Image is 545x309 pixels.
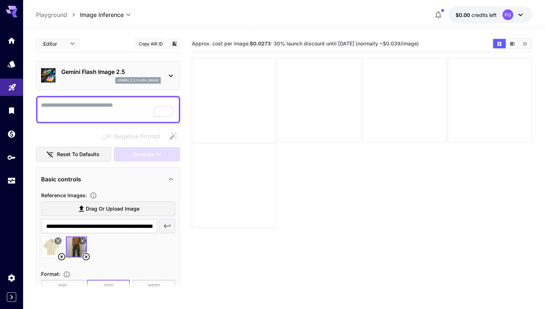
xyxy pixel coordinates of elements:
div: Usage [7,176,16,185]
button: Show images in video view [506,39,519,48]
button: $0.00FG [448,6,532,23]
p: gemini_2_5_flash_image [118,78,159,83]
button: Reset to defaults [36,147,111,162]
span: Negative Prompt [114,132,160,141]
span: Editor [43,40,66,48]
p: Gemini Flash Image 2.5 [61,67,161,76]
button: Add to library [171,39,178,48]
div: Home [7,36,16,45]
div: Basic controls [41,171,175,188]
div: Library [7,106,16,115]
span: credits left [471,12,497,18]
span: Reference Images : [41,192,87,198]
span: Image Inference [80,10,124,19]
button: Choose the file format for the output image. [60,271,73,278]
button: Upload a reference image to guide the result. This is needed for Image-to-Image or Inpainting. Su... [87,192,100,199]
span: Format : [41,271,60,277]
div: FG [502,9,513,20]
span: Drag or upload image [86,204,139,213]
span: Approx. cost per image: · 30% launch discount until [DATE] (normally ~$0.039/image) [192,40,419,47]
label: Drag or upload image [41,202,175,216]
button: Expand sidebar [7,292,16,302]
b: $0.0273 [250,40,271,47]
span: Negative prompts are not compatible with the selected model. [100,132,166,141]
div: Settings [7,273,16,282]
textarea: To enrich screen reader interactions, please activate Accessibility in Grammarly extension settings [41,101,175,118]
button: Copy AIR ID [134,39,167,49]
div: Playground [8,80,17,89]
nav: breadcrumb [36,10,80,19]
div: Show images in grid viewShow images in video viewShow images in list view [492,38,532,49]
div: Gemini Flash Image 2.5gemini_2_5_flash_image [41,65,175,87]
div: $0.00 [456,11,497,19]
button: Show images in grid view [493,39,506,48]
div: Wallet [7,129,16,138]
a: Playground [36,10,67,19]
div: Models [7,59,16,69]
span: $0.00 [456,12,471,18]
p: Basic controls [41,175,81,184]
button: Show images in list view [519,39,531,48]
div: API Keys [7,153,16,162]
